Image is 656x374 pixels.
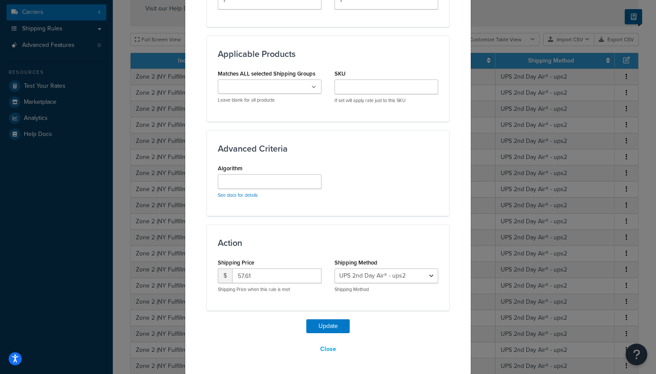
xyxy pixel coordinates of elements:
span: $ [218,268,232,283]
button: Update [306,319,350,333]
p: Shipping Price when this rule is met [218,286,321,293]
a: See docs for details [218,192,258,199]
h3: Action [218,238,438,248]
p: Leave blank for all products [218,97,321,103]
label: Shipping Price [218,259,254,266]
p: If set will apply rate just to this SKU [335,97,438,104]
label: SKU [335,70,345,77]
label: Shipping Method [335,259,377,266]
label: Algorithm [218,165,243,172]
label: Matches ALL selected Shipping Groups [218,70,315,77]
p: Shipping Method [335,286,438,293]
h3: Advanced Criteria [218,144,438,153]
h3: Applicable Products [218,49,438,59]
button: Close [315,342,342,357]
